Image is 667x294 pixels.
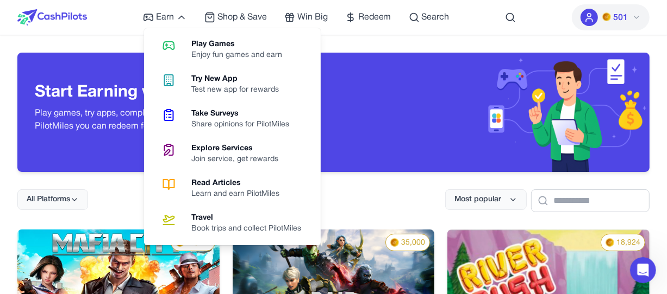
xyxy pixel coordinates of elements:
[630,257,656,283] iframe: Intercom live chat
[191,39,291,50] div: Play Games
[358,11,391,24] span: Redeem
[204,11,267,24] a: Shop & Save
[148,67,316,102] a: Try New AppTest new app for rewards
[297,11,328,24] span: Win Big
[143,11,187,24] a: Earn
[35,83,316,103] h3: Start Earning with Every Action
[191,223,310,234] div: Book trips and collect PilotMiles
[191,154,287,165] div: Join service, get rewards
[148,137,316,171] a: Explore ServicesJoin service, get rewards
[148,206,316,241] a: TravelBook trips and collect PilotMiles
[390,238,399,247] img: PMs
[191,143,287,154] div: Explore Services
[191,74,288,85] div: Try New App
[27,194,70,205] span: All Platforms
[284,11,328,24] a: Win Big
[606,238,614,247] img: PMs
[191,119,298,130] div: Share opinions for PilotMiles
[191,189,288,200] div: Learn and earn PilotMiles
[345,11,391,24] a: Redeem
[191,178,288,189] div: Read Articles
[454,194,501,205] span: Most popular
[602,12,611,21] img: PMs
[401,238,425,248] span: 35,000
[156,11,174,24] span: Earn
[148,171,316,206] a: Read ArticlesLearn and earn PilotMiles
[191,213,310,223] div: Travel
[334,53,650,172] img: Header decoration
[148,33,316,67] a: Play GamesEnjoy fun games and earn
[35,107,316,133] p: Play games, try apps, complete surveys and more — all to earn PilotMiles you can redeem for real ...
[191,50,291,61] div: Enjoy fun games and earn
[191,85,288,95] div: Test new app for rewards
[409,11,450,24] a: Search
[613,11,628,24] span: 501
[572,4,650,30] button: PMs501
[17,189,88,210] button: All Platforms
[445,189,527,210] button: Most popular
[17,9,87,25] img: CashPilots Logo
[616,238,640,248] span: 18,924
[191,108,298,119] div: Take Surveys
[148,102,316,137] a: Take SurveysShare opinions for PilotMiles
[217,11,267,24] span: Shop & Save
[422,11,450,24] span: Search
